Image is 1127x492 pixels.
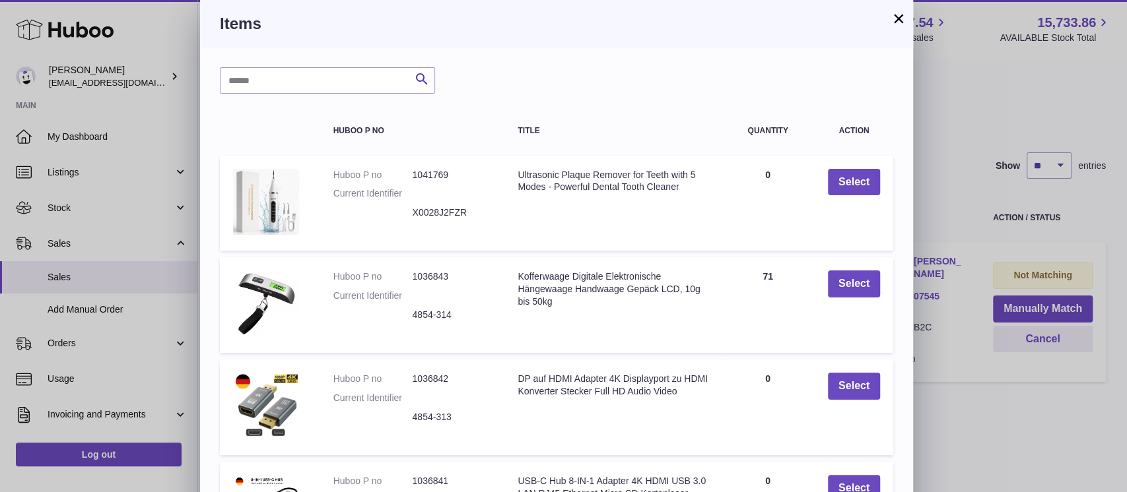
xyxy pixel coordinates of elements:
dt: Current Identifier [333,392,413,404]
h3: Items [220,13,893,34]
td: 71 [721,257,815,353]
img: DP auf HDMI Adapter 4K Displayport zu HDMI Konverter Stecker Full HD Audio Video [233,373,299,439]
dd: 4854-313 [412,411,491,423]
dd: 4854-314 [412,309,491,321]
dd: 1036843 [412,270,491,283]
dt: Current Identifier [333,187,413,200]
button: × [891,11,906,26]
td: 0 [721,359,815,455]
dt: Huboo P no [333,169,413,181]
dt: Huboo P no [333,270,413,283]
button: Select [828,373,880,400]
div: Kofferwaage Digitale Elektronische Hängewaage Handwaage Gepäck LCD, 10g bis 50kg [518,270,708,308]
dd: 1036841 [412,475,491,487]
dt: Huboo P no [333,373,413,385]
button: Select [828,270,880,297]
dt: Current Identifier [333,290,413,302]
button: Select [828,169,880,196]
dd: X0028J2FZR [412,206,491,219]
img: Kofferwaage Digitale Elektronische Hängewaage Handwaage Gepäck LCD, 10g bis 50kg [233,270,299,336]
th: Action [815,113,893,148]
th: Title [504,113,721,148]
img: Ultrasonic Plaque Remover for Teeth with 5 Modes - Powerful Dental Tooth Cleaner [233,169,299,235]
dd: 1041769 [412,169,491,181]
dd: 1036842 [412,373,491,385]
div: Ultrasonic Plaque Remover for Teeth with 5 Modes - Powerful Dental Tooth Cleaner [518,169,708,194]
th: Huboo P no [320,113,505,148]
dt: Huboo P no [333,475,413,487]
div: DP auf HDMI Adapter 4K Displayport zu HDMI Konverter Stecker Full HD Audio Video [518,373,708,398]
th: Quantity [721,113,815,148]
td: 0 [721,156,815,251]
